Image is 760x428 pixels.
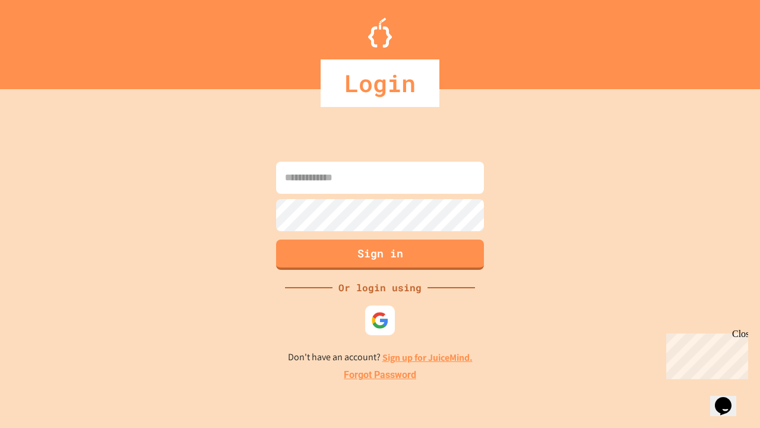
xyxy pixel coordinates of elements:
button: Sign in [276,240,484,270]
a: Forgot Password [344,368,416,382]
img: google-icon.svg [371,311,389,329]
iframe: chat widget [661,329,748,379]
iframe: chat widget [710,380,748,416]
a: Sign up for JuiceMind. [382,351,473,364]
p: Don't have an account? [288,350,473,365]
img: Logo.svg [368,18,392,48]
div: Or login using [332,281,427,295]
div: Chat with us now!Close [5,5,82,75]
div: Login [321,59,439,107]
